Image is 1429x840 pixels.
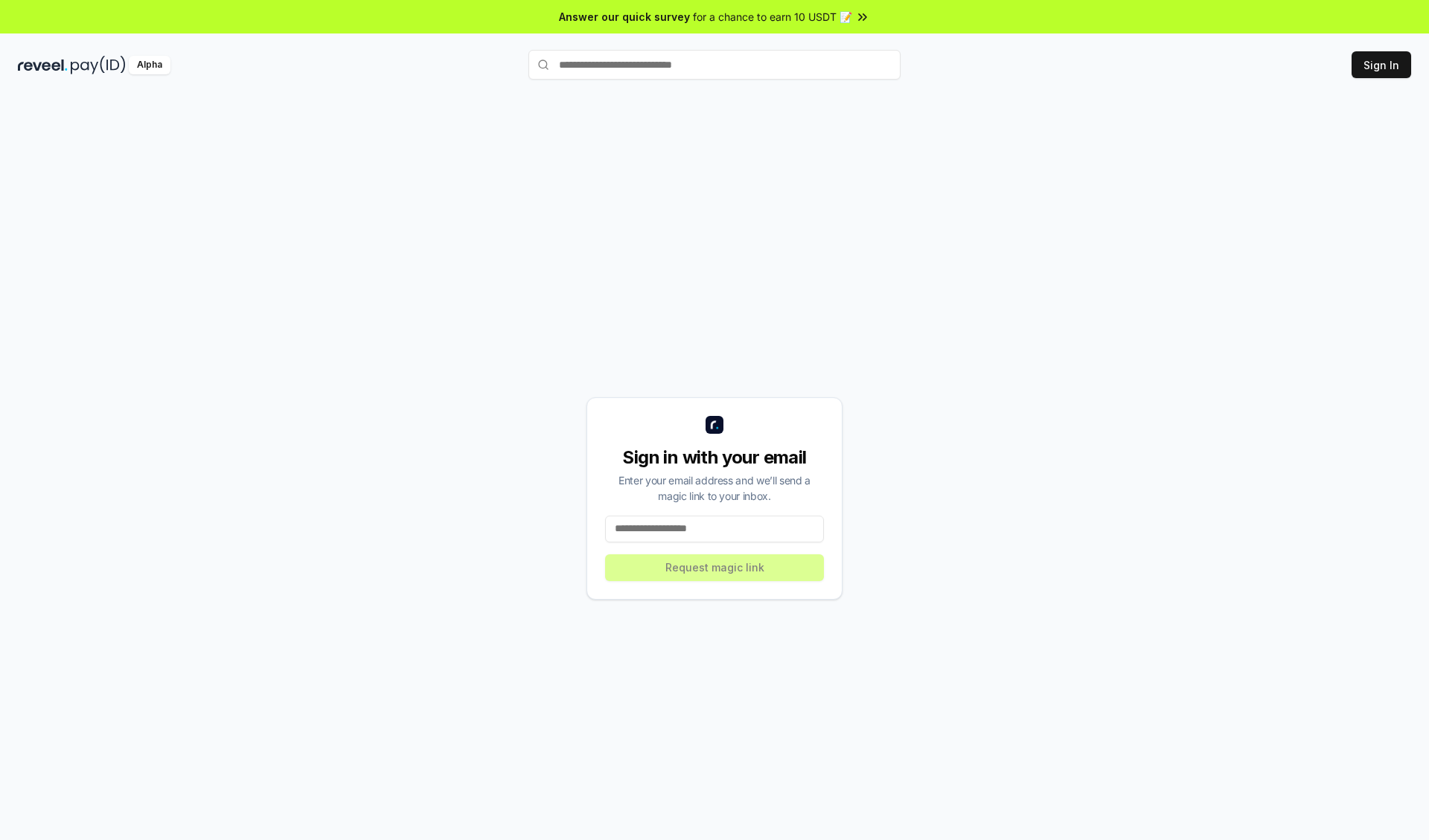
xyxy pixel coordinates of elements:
img: pay_id [71,56,126,74]
div: Alpha [129,56,170,74]
img: logo_small [706,416,723,434]
button: Sign In [1352,51,1411,78]
img: reveel_dark [18,56,68,74]
div: Sign in with your email [605,446,824,469]
span: Answer our quick survey [559,9,690,25]
span: for a chance to earn 10 USDT 📝 [693,9,852,25]
div: Enter your email address and we’ll send a magic link to your inbox. [605,472,824,504]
